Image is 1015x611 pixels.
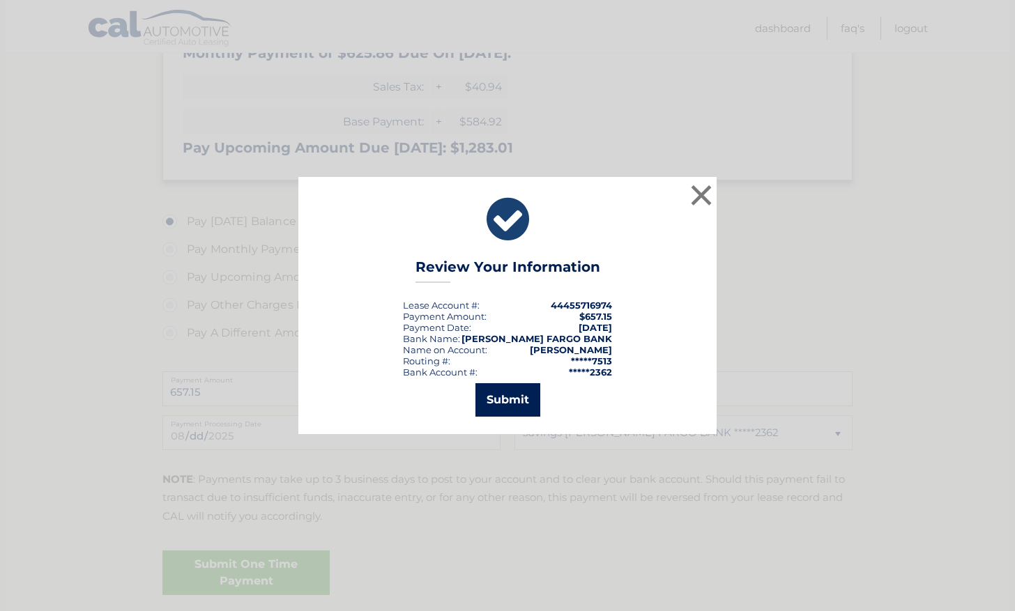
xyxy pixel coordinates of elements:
button: Submit [475,383,540,417]
div: : [403,322,471,333]
span: Payment Date [403,322,469,333]
div: Bank Name: [403,333,460,344]
div: Name on Account: [403,344,487,355]
div: Bank Account #: [403,366,478,378]
div: Lease Account #: [403,300,480,311]
div: Routing #: [403,355,450,366]
span: [DATE] [579,322,612,333]
span: $657.15 [579,311,612,322]
button: × [687,181,715,209]
strong: [PERSON_NAME] FARGO BANK [461,333,612,344]
strong: [PERSON_NAME] [530,344,612,355]
strong: 44455716974 [551,300,612,311]
h3: Review Your Information [415,258,600,283]
div: Payment Amount: [403,311,487,322]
